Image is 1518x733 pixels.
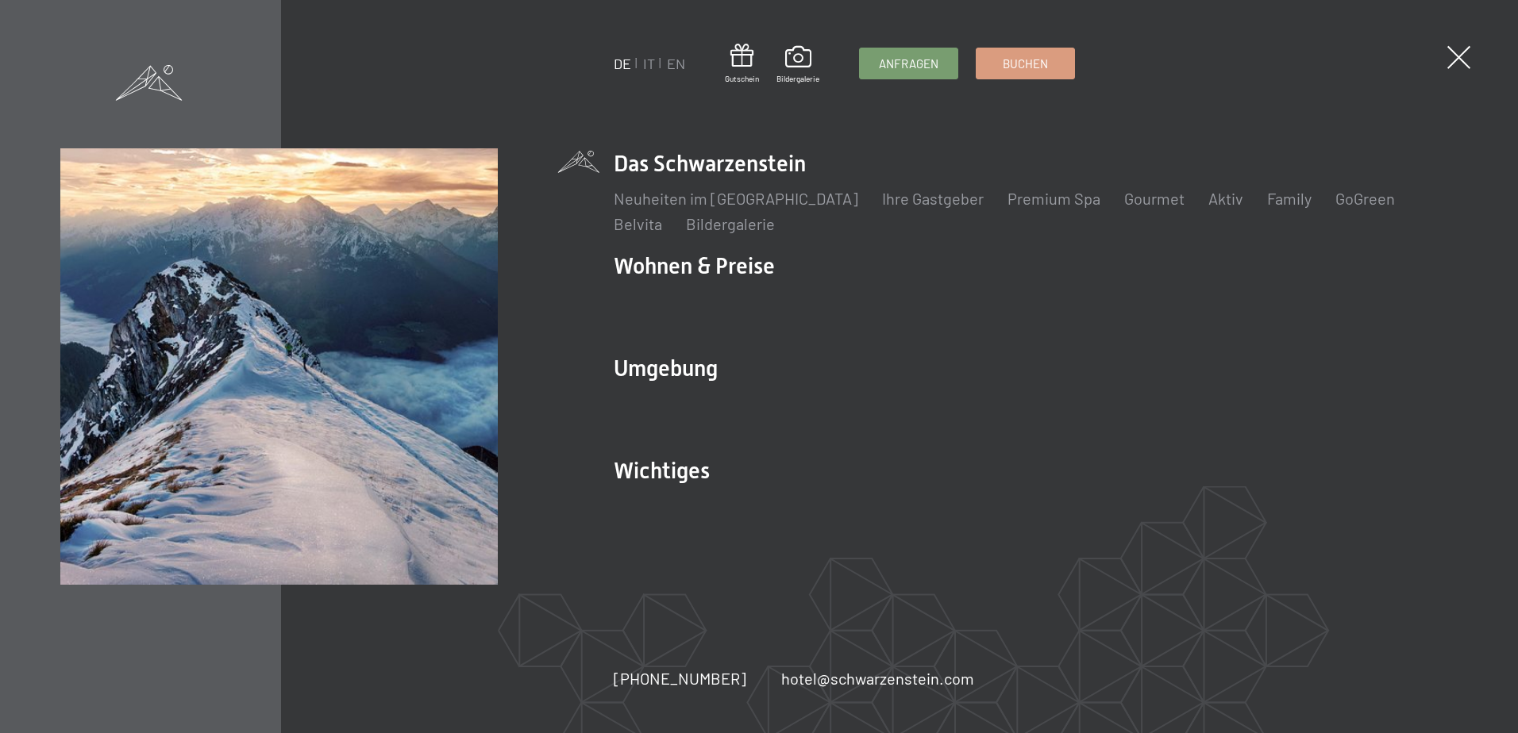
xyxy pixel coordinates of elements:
[1008,189,1100,208] a: Premium Spa
[776,73,819,84] span: Bildergalerie
[1003,56,1048,72] span: Buchen
[614,669,746,688] span: [PHONE_NUMBER]
[614,214,662,233] a: Belvita
[882,189,984,208] a: Ihre Gastgeber
[977,48,1074,79] a: Buchen
[1335,189,1395,208] a: GoGreen
[860,48,957,79] a: Anfragen
[781,667,974,689] a: hotel@schwarzenstein.com
[667,55,685,72] a: EN
[776,46,819,84] a: Bildergalerie
[725,73,759,84] span: Gutschein
[1208,189,1243,208] a: Aktiv
[879,56,938,72] span: Anfragen
[643,55,655,72] a: IT
[1267,189,1312,208] a: Family
[725,44,759,84] a: Gutschein
[614,189,858,208] a: Neuheiten im [GEOGRAPHIC_DATA]
[686,214,775,233] a: Bildergalerie
[614,667,746,689] a: [PHONE_NUMBER]
[1124,189,1185,208] a: Gourmet
[614,55,631,72] a: DE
